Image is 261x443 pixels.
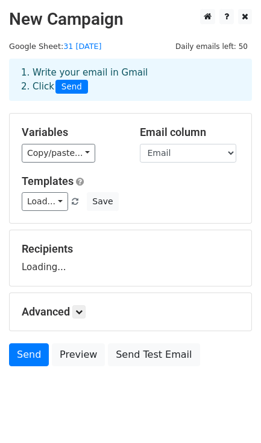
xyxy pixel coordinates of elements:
[22,175,74,187] a: Templates
[22,242,239,274] div: Loading...
[12,66,249,94] div: 1. Write your email in Gmail 2. Click
[22,242,239,256] h5: Recipients
[22,126,122,139] h5: Variables
[108,343,200,366] a: Send Test Email
[9,9,252,30] h2: New Campaign
[22,144,95,163] a: Copy/paste...
[171,42,252,51] a: Daily emails left: 50
[63,42,101,51] a: 31 [DATE]
[55,80,88,94] span: Send
[22,192,68,211] a: Load...
[87,192,118,211] button: Save
[9,343,49,366] a: Send
[22,305,239,319] h5: Advanced
[52,343,105,366] a: Preview
[171,40,252,53] span: Daily emails left: 50
[140,126,240,139] h5: Email column
[9,42,102,51] small: Google Sheet:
